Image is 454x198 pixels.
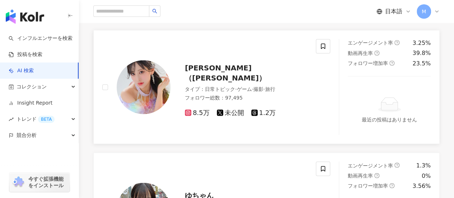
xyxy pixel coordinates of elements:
[422,172,431,180] div: 0%
[374,51,379,56] span: question-circle
[362,116,417,124] div: 最近の投稿はありません
[9,117,14,122] span: rise
[251,109,276,117] span: 1.2万
[185,64,266,82] span: [PERSON_NAME]（[PERSON_NAME]）
[9,51,42,58] a: 投稿を検索
[9,35,72,42] a: searchインフルエンサーを検索
[412,49,431,57] div: 39.8%
[6,9,44,24] img: logo
[9,100,52,107] a: Insight Report
[9,172,70,192] a: chrome extension今すぐ拡張機能をインストール
[422,8,426,15] span: M
[385,8,402,15] span: 日本語
[235,86,237,92] span: ·
[394,40,399,45] span: question-circle
[348,40,393,46] span: エンゲージメント率
[348,173,373,179] span: 動画再生率
[11,176,25,188] img: chrome extension
[348,60,388,66] span: フォロワー増加率
[38,116,55,123] div: BETA
[252,86,253,92] span: ·
[28,176,67,189] span: 今すぐ拡張機能をインストール
[389,183,394,188] span: question-circle
[152,9,157,14] span: search
[253,86,263,92] span: 撮影
[348,183,388,189] span: フォロワー増加率
[117,60,170,114] img: KOL Avatar
[263,86,265,92] span: ·
[9,67,34,74] a: AI 検索
[412,60,431,68] div: 23.5%
[17,79,47,95] span: コレクション
[185,86,307,93] div: タイプ ：
[93,30,440,144] a: KOL Avatar[PERSON_NAME]（[PERSON_NAME]）タイプ：日常トピック·ゲーム·撮影·旅行フォロワー総数：97,4958.5万未公開1.2万エンゲージメント率quest...
[217,109,244,117] span: 未公開
[394,163,399,168] span: question-circle
[348,163,393,169] span: エンゲージメント率
[185,109,210,117] span: 8.5万
[348,50,373,56] span: 動画再生率
[17,127,37,143] span: 競合分析
[17,111,55,127] span: トレンド
[237,86,252,92] span: ゲーム
[265,86,275,92] span: 旅行
[412,182,431,190] div: 3.56%
[389,61,394,66] span: question-circle
[374,173,379,178] span: question-circle
[412,39,431,47] div: 3.25%
[416,162,431,170] div: 1.3%
[185,95,307,102] div: フォロワー総数 ： 97,495
[205,86,235,92] span: 日常トピック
